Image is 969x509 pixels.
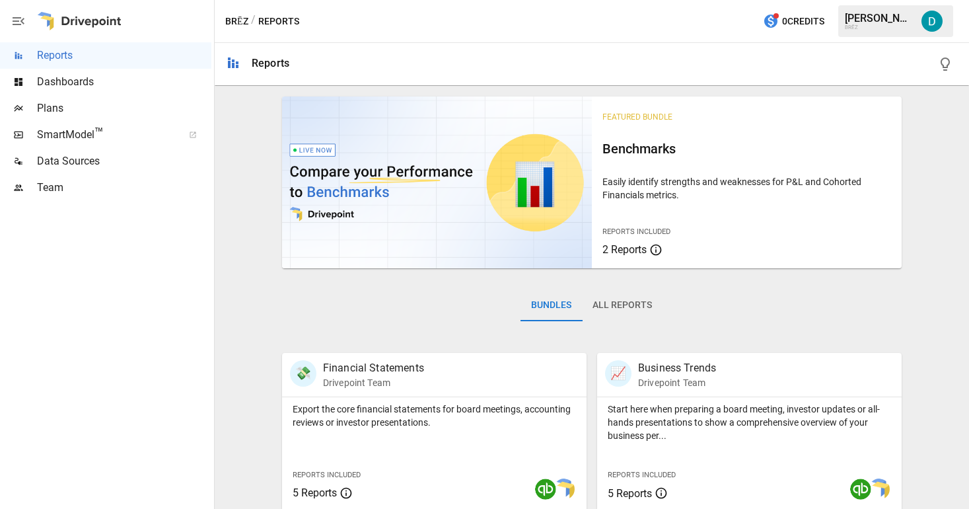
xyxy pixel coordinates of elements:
button: Bundles [520,290,582,321]
span: 5 Reports [293,487,337,499]
div: Reports [252,57,289,69]
span: 0 Credits [782,13,824,30]
button: Dan Gelshteyn [914,3,951,40]
p: Business Trends [638,360,716,376]
span: Data Sources [37,153,211,169]
h6: Benchmarks [602,138,891,159]
span: 5 Reports [608,487,652,500]
div: [PERSON_NAME] [845,12,914,24]
p: Drivepoint Team [323,376,424,389]
span: Team [37,180,211,196]
button: BRĒZ [225,13,248,30]
span: Reports Included [608,471,676,479]
div: 💸 [290,360,316,387]
img: quickbooks [535,479,556,500]
span: Reports Included [602,227,670,236]
span: Dashboards [37,74,211,90]
span: Reports Included [293,471,361,479]
p: Start here when preparing a board meeting, investor updates or all-hands presentations to show a ... [608,403,891,442]
span: 2 Reports [602,243,647,256]
div: BRĒZ [845,24,914,30]
div: 📈 [605,360,631,387]
img: smart model [554,479,575,500]
img: quickbooks [850,479,871,500]
p: Drivepoint Team [638,376,716,389]
span: Featured Bundle [602,112,672,122]
span: Plans [37,100,211,116]
div: / [251,13,256,30]
p: Easily identify strengths and weaknesses for P&L and Cohorted Financials metrics. [602,175,891,202]
p: Export the core financial statements for board meetings, accounting reviews or investor presentat... [293,403,576,429]
button: 0Credits [758,9,830,34]
span: ™ [94,125,104,141]
button: All Reports [582,290,663,321]
img: video thumbnail [282,97,592,268]
img: Dan Gelshteyn [921,11,943,32]
img: smart model [869,479,890,500]
p: Financial Statements [323,360,424,376]
span: Reports [37,48,211,63]
span: SmartModel [37,127,174,143]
